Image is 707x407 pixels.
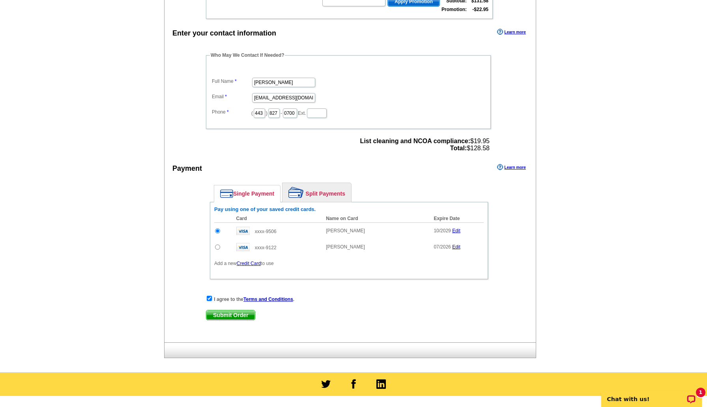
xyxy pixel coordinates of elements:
[214,260,484,267] p: Add a new to use
[220,189,233,198] img: single-payment.png
[172,163,202,174] div: Payment
[441,7,467,12] strong: Promotion:
[326,244,365,250] span: [PERSON_NAME]
[210,52,285,59] legend: Who May We Contact If Needed?
[497,29,526,35] a: Learn more
[322,215,430,223] th: Name on Card
[214,185,280,202] a: Single Payment
[214,297,294,302] strong: I agree to the .
[255,245,277,250] span: xxxx-9122
[236,227,250,235] img: visa.gif
[497,164,526,170] a: Learn more
[452,244,460,250] a: Edit
[172,28,276,39] div: Enter your contact information
[237,261,261,266] a: Credit Card
[206,310,255,320] span: Submit Order
[243,297,293,302] a: Terms and Conditions
[288,187,304,198] img: split-payment.png
[472,7,488,12] strong: -$22.95
[214,206,484,213] h6: Pay using one of your saved credit cards.
[232,215,322,223] th: Card
[210,106,487,119] dd: ( ) - Ext.
[452,228,460,233] a: Edit
[282,183,351,202] a: Split Payments
[430,215,484,223] th: Expire Date
[212,108,251,116] label: Phone
[434,244,451,250] span: 07/2026
[434,228,451,233] span: 10/2029
[236,243,250,251] img: visa.gif
[450,145,467,151] strong: Total:
[212,78,251,85] label: Full Name
[326,228,365,233] span: [PERSON_NAME]
[360,138,490,152] span: $19.95 $128.58
[360,138,470,144] strong: List cleaning and NCOA compliance:
[212,93,251,100] label: Email
[255,229,277,234] span: xxxx-9506
[596,382,707,407] iframe: LiveChat chat widget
